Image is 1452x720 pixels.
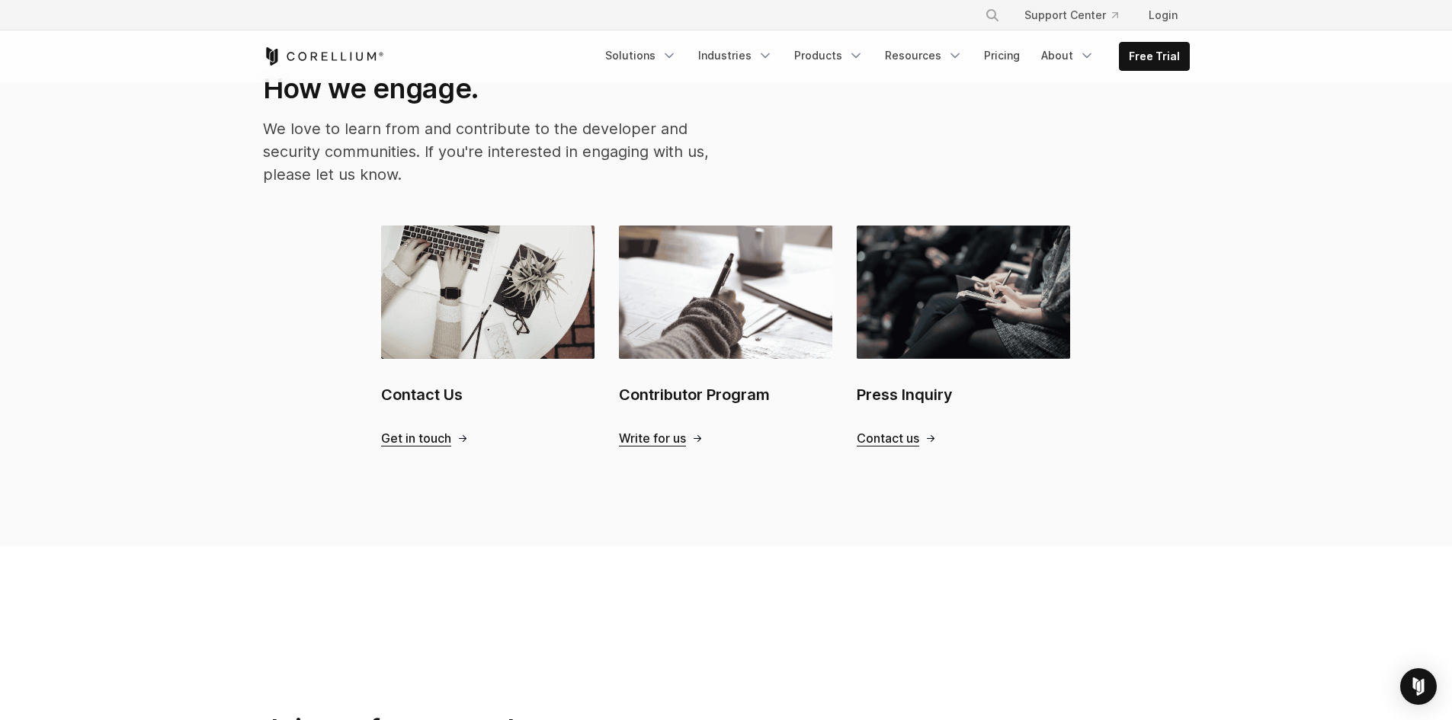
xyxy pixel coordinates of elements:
a: Support Center [1012,2,1130,29]
span: Write for us [619,430,686,446]
a: Login [1136,2,1190,29]
img: Press Inquiry [857,226,1070,358]
button: Search [979,2,1006,29]
div: Navigation Menu [596,42,1190,71]
a: Solutions [596,42,686,69]
a: Products [785,42,873,69]
div: Navigation Menu [966,2,1190,29]
a: Industries [689,42,782,69]
p: We love to learn from and contribute to the developer and security communities. If you're interes... [263,117,711,186]
a: Corellium Home [263,47,384,66]
a: Contact Us Contact Us Get in touch [381,226,595,446]
span: Contact us [857,430,919,446]
div: Open Intercom Messenger [1400,668,1437,705]
h2: Contact Us [381,383,595,406]
a: Free Trial [1120,43,1189,70]
h2: How we engage. [263,72,711,105]
a: Pricing [975,42,1029,69]
img: Contact Us [381,226,595,358]
span: Get in touch [381,430,451,446]
h2: Contributor Program [619,383,832,406]
h2: Press Inquiry [857,383,1070,406]
a: Resources [876,42,972,69]
a: Press Inquiry Press Inquiry Contact us [857,226,1070,446]
img: Contributor Program [619,226,832,358]
a: Contributor Program Contributor Program Write for us [619,226,832,446]
a: About [1032,42,1104,69]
